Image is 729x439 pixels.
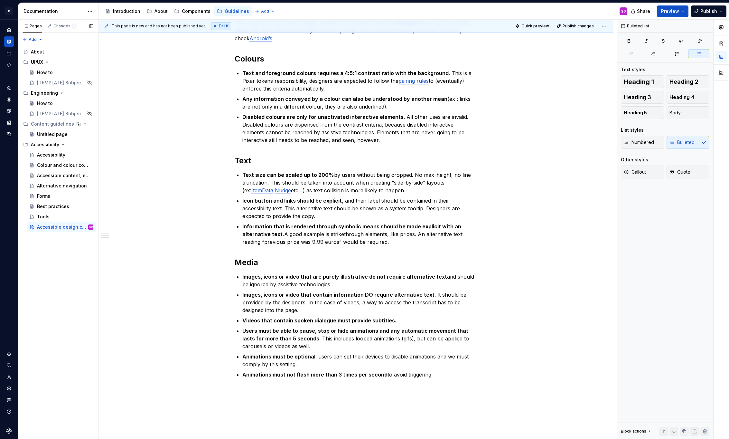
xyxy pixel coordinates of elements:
div: Untitled page [37,131,68,138]
div: Forms [37,193,50,199]
p: : users can set their devices to disable animations and we must comply by this setting. [242,353,478,368]
a: Android’s [249,35,272,42]
svg: Supernova Logo [6,427,12,434]
div: Pages [23,24,42,29]
a: Assets [4,106,14,116]
div: Block actions [621,427,652,436]
strong: Videos that contain spoken dialogue must provide subtitles. [242,317,397,324]
div: Colour and colour contrast [37,162,90,168]
a: Storybook stories [4,118,14,128]
button: Contact support [4,395,14,405]
button: Add [253,7,277,16]
button: Share [628,5,654,17]
div: Page tree [21,47,96,232]
strong: Images, icons or video that are purely illustrative do not require alternative text [242,273,447,280]
strong: Text size can be scaled up to 200% [242,172,334,178]
span: Numbered [624,139,654,146]
a: Tools [27,212,96,222]
div: [TEMPLATE] Subject of the debate [37,110,85,117]
div: How to [37,69,53,76]
a: Guidelines [214,6,252,16]
div: UI/UX [31,59,43,65]
button: Callout [621,166,664,178]
a: Nudge [275,187,291,194]
button: Heading 4 [667,91,710,104]
div: SO [89,224,93,230]
a: Colour and colour contrast [27,160,96,170]
p: , and their label should be contained in their accessibility text. This alternative text should b... [242,197,478,220]
a: Home [4,25,14,35]
h2: Colours [235,54,478,64]
div: Accessibility [31,141,59,148]
strong: Disabled colours are only for unactivated interactive elements [242,114,404,120]
div: Engineering [31,90,58,96]
a: Forms [27,191,96,201]
p: . All other uses are invalid. Disabled colours are dispensed from the contrast criteria, because ... [242,113,478,144]
a: How to [27,67,96,78]
div: Components [182,8,210,14]
strong: Animations must be optional [242,353,315,360]
a: Untitled page [27,129,96,139]
strong: Images, icons or video that contain information DO require alternative text [242,291,435,298]
div: Content guidelines [21,119,96,129]
div: Best practices [37,203,69,210]
span: Share [637,8,650,14]
div: About [154,8,168,14]
div: Tools [37,214,50,220]
span: Add [261,9,269,14]
a: [TEMPLATE] Subject of the debate [27,109,96,119]
div: Introduction [113,8,140,14]
button: Quote [667,166,710,178]
a: Code automation [4,60,14,70]
div: Engineering [21,88,96,98]
button: Heading 1 [621,75,664,88]
div: Other styles [621,157,648,163]
p: (ex : links are not only in a different colour, they are also underlined). [242,95,478,110]
p: and should be ignored by assistive technologies. [242,273,478,288]
a: Alternative navigation [27,181,96,191]
p: to avoid triggering [242,371,478,378]
button: Numbered [621,136,664,149]
div: Guidelines [225,8,249,14]
div: Text styles [621,66,645,73]
div: Page tree [103,5,252,18]
a: Components [4,94,14,105]
span: Quick preview [521,24,549,29]
a: Components [172,6,213,16]
a: Analytics [4,48,14,58]
div: Content guidelines [31,121,74,127]
button: Heading 5 [621,106,664,119]
div: How to [37,100,53,107]
a: Settings [4,383,14,394]
a: Design tokens [4,83,14,93]
strong: Icon button and links should be explicit [242,197,342,204]
div: Block actions [621,429,646,434]
strong: Animations must not flash more than 3 times per second [242,371,388,378]
button: Add [21,35,45,44]
a: Documentation [4,36,14,47]
a: ItemData [251,187,273,194]
div: P [5,7,13,15]
div: Search ⌘K [4,360,14,370]
a: Invite team [4,372,14,382]
div: Accessibility [21,139,96,150]
span: Draft [219,24,229,29]
div: Accessible design checklist [37,224,87,230]
p: A good example is strikethrough elements, like prices. An alternative text reading “previous pric... [242,223,478,246]
h2: Media [235,257,478,268]
a: About [21,47,96,57]
span: Callout [624,169,646,175]
button: Body [667,106,710,119]
a: Best practices [27,201,96,212]
div: Accessibility [37,152,65,158]
a: Accessible content, expected roles [27,170,96,181]
button: P [1,4,17,18]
